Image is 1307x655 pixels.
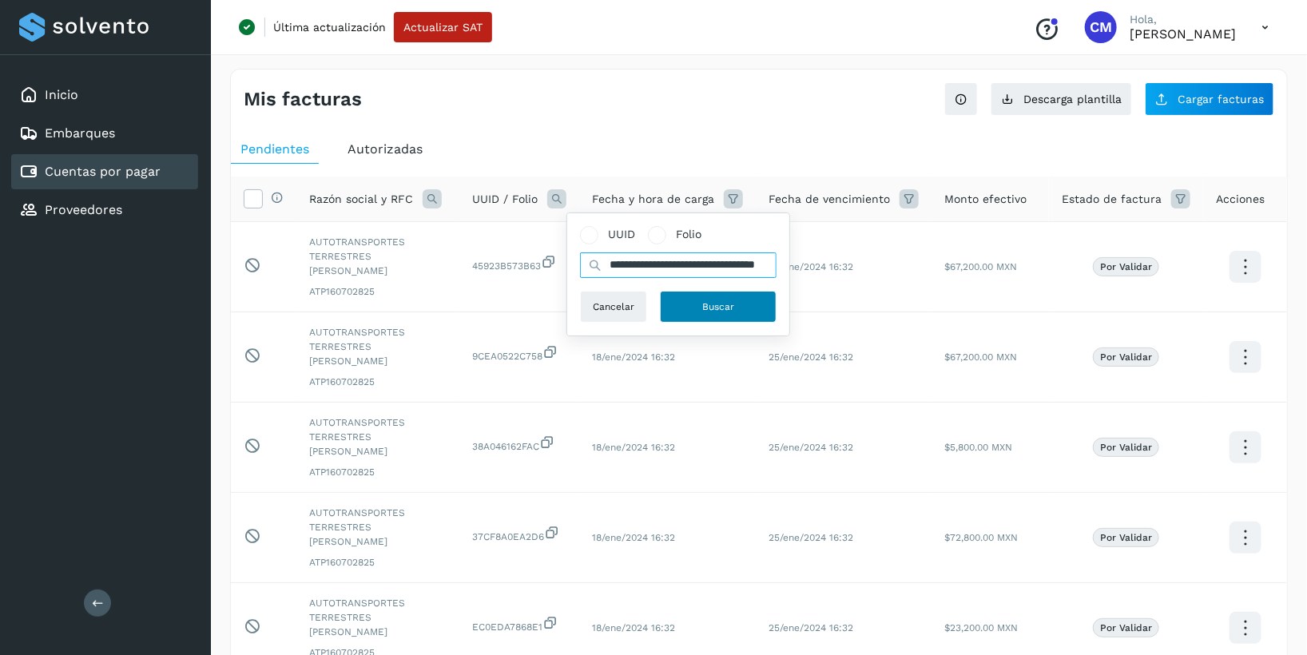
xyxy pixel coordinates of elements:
button: Cargar facturas [1145,82,1274,116]
span: 37CF8A0EA2D6 [472,525,566,544]
span: Monto efectivo [944,191,1027,208]
div: Embarques [11,116,198,151]
a: Embarques [45,125,115,141]
p: Por validar [1100,261,1152,272]
p: Por validar [1100,622,1152,633]
div: Cuentas por pagar [11,154,198,189]
span: EC0EDA7868E1 [472,615,566,634]
span: ATP160702825 [309,375,447,389]
a: Proveedores [45,202,122,217]
span: 18/ene/2024 16:32 [592,622,675,633]
a: Cuentas por pagar [45,164,161,179]
span: Fecha de vencimiento [769,191,890,208]
h4: Mis facturas [244,88,362,111]
span: $67,200.00 MXN [944,261,1017,272]
button: Actualizar SAT [394,12,492,42]
span: 25/ene/2024 16:32 [769,442,853,453]
span: UUID / Folio [472,191,538,208]
span: AUTOTRANSPORTES TERRESTRES [PERSON_NAME] [309,325,447,368]
span: 9CEA0522C758 [472,344,566,363]
span: $5,800.00 MXN [944,442,1012,453]
span: $72,800.00 MXN [944,532,1018,543]
span: 18/ene/2024 16:32 [592,442,675,453]
div: Inicio [11,77,198,113]
span: Pendientes [240,141,309,157]
span: 25/ene/2024 16:32 [769,261,853,272]
span: 25/ene/2024 16:32 [769,532,853,543]
span: $23,200.00 MXN [944,622,1018,633]
span: Razón social y RFC [309,191,413,208]
span: AUTOTRANSPORTES TERRESTRES [PERSON_NAME] [309,596,447,639]
span: ATP160702825 [309,465,447,479]
span: Acciones [1216,191,1265,208]
span: Descarga plantilla [1023,93,1122,105]
span: AUTOTRANSPORTES TERRESTRES [PERSON_NAME] [309,235,447,278]
span: 25/ene/2024 16:32 [769,622,853,633]
span: Fecha y hora de carga [592,191,714,208]
span: 45923B573B63 [472,254,566,273]
p: Por validar [1100,532,1152,543]
span: 38A046162FAC [472,435,566,454]
span: 18/ene/2024 16:32 [592,351,675,363]
p: Última actualización [273,20,386,34]
span: Actualizar SAT [403,22,483,33]
span: 25/ene/2024 16:32 [769,351,853,363]
span: ATP160702825 [309,284,447,299]
a: Inicio [45,87,78,102]
span: 18/ene/2024 16:32 [592,532,675,543]
span: $67,200.00 MXN [944,351,1017,363]
span: AUTOTRANSPORTES TERRESTRES [PERSON_NAME] [309,415,447,458]
p: Por validar [1100,351,1152,363]
span: Estado de factura [1062,191,1162,208]
span: Autorizadas [348,141,423,157]
button: Descarga plantilla [991,82,1132,116]
span: ATP160702825 [309,555,447,570]
span: Cargar facturas [1178,93,1264,105]
span: AUTOTRANSPORTES TERRESTRES [PERSON_NAME] [309,506,447,549]
p: Por validar [1100,442,1152,453]
p: Cynthia Mendoza [1130,26,1236,42]
div: Proveedores [11,193,198,228]
p: Hola, [1130,13,1236,26]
